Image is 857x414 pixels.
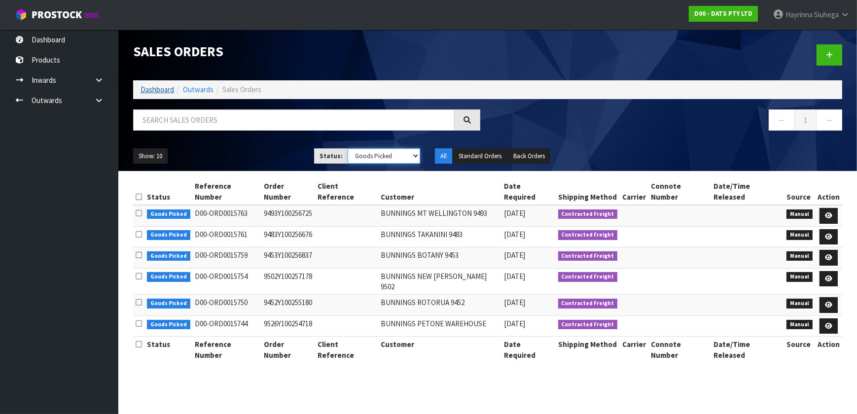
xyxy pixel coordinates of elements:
td: D00-ORD0015759 [193,247,262,269]
span: ProStock [32,8,82,21]
td: D00-ORD0015763 [193,205,262,226]
span: [DATE] [504,298,525,307]
th: Customer [378,337,502,363]
img: cube-alt.png [15,8,27,21]
th: Reference Number [193,337,262,363]
td: D00-ORD0015744 [193,315,262,337]
th: Shipping Method [556,337,620,363]
a: D00 - DATS PTY LTD [689,6,758,22]
td: BUNNINGS NEW [PERSON_NAME] 9502 [378,268,502,295]
th: Carrier [620,178,648,205]
a: → [816,109,842,131]
span: Contracted Freight [558,299,618,309]
button: Show: 10 [133,148,168,164]
span: Goods Picked [147,299,190,309]
td: D00-ORD0015761 [193,226,262,247]
span: [DATE] [504,250,525,260]
th: Date/Time Released [711,337,784,363]
th: Client Reference [315,178,378,205]
th: Date Required [501,337,556,363]
td: BUNNINGS ROTORUA 9452 [378,295,502,316]
span: Contracted Freight [558,320,618,330]
td: 9526Y100254718 [261,315,315,337]
th: Action [815,178,842,205]
a: 1 [794,109,817,131]
small: WMS [84,11,99,20]
th: Action [815,337,842,363]
th: Reference Number [193,178,262,205]
h1: Sales Orders [133,44,480,59]
th: Client Reference [315,337,378,363]
span: Manual [786,320,813,330]
span: Manual [786,251,813,261]
th: Connote Number [648,337,711,363]
th: Order Number [261,337,315,363]
span: [DATE] [504,319,525,328]
td: 9502Y100257178 [261,268,315,295]
a: ← [769,109,795,131]
span: [DATE] [504,272,525,281]
td: BUNNINGS PETONE WAREHOUSE [378,315,502,337]
span: Goods Picked [147,272,190,282]
input: Search sales orders [133,109,455,131]
td: 9453Y100256837 [261,247,315,269]
th: Date Required [501,178,556,205]
td: BUNNINGS TAKANINI 9483 [378,226,502,247]
td: 9483Y100256676 [261,226,315,247]
nav: Page navigation [495,109,842,134]
th: Connote Number [648,178,711,205]
span: Sales Orders [222,85,261,94]
span: Goods Picked [147,320,190,330]
span: Goods Picked [147,230,190,240]
th: Source [784,337,815,363]
span: Siuhega [814,10,839,19]
span: Manual [786,209,813,219]
th: Customer [378,178,502,205]
td: D00-ORD0015750 [193,295,262,316]
td: BUNNINGS MT WELLINGTON 9493 [378,205,502,226]
a: Outwards [183,85,214,94]
td: D00-ORD0015754 [193,268,262,295]
a: Dashboard [141,85,174,94]
span: Goods Picked [147,209,190,219]
span: Contracted Freight [558,251,618,261]
button: Back Orders [508,148,550,164]
span: Contracted Freight [558,272,618,282]
th: Carrier [620,337,648,363]
td: BUNNINGS BOTANY 9453 [378,247,502,269]
span: Manual [786,299,813,309]
th: Date/Time Released [711,178,784,205]
span: Manual [786,230,813,240]
td: 9452Y100255180 [261,295,315,316]
th: Status [144,337,193,363]
strong: D00 - DATS PTY LTD [694,9,752,18]
span: [DATE] [504,230,525,239]
span: Manual [786,272,813,282]
span: Hayrinna [786,10,813,19]
span: [DATE] [504,208,525,218]
strong: Status: [320,152,343,160]
th: Shipping Method [556,178,620,205]
th: Source [784,178,815,205]
button: All [435,148,452,164]
button: Standard Orders [453,148,507,164]
span: Contracted Freight [558,209,618,219]
span: Goods Picked [147,251,190,261]
th: Status [144,178,193,205]
td: 9493Y100256725 [261,205,315,226]
span: Contracted Freight [558,230,618,240]
th: Order Number [261,178,315,205]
